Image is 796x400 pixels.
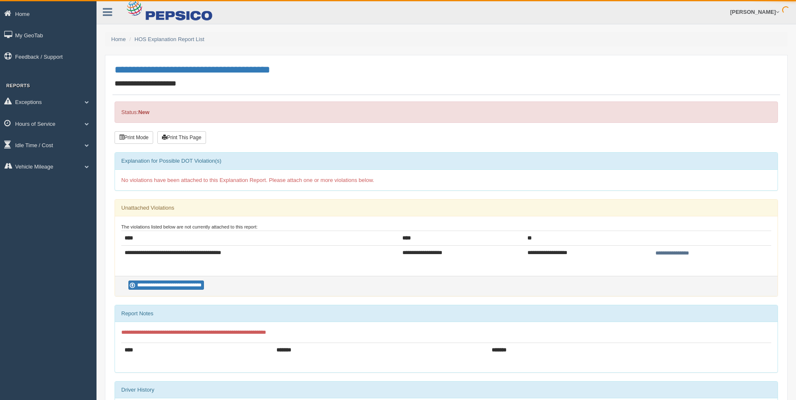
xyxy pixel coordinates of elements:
[115,382,778,398] div: Driver History
[115,200,778,216] div: Unattached Violations
[115,153,778,169] div: Explanation for Possible DOT Violation(s)
[111,36,126,42] a: Home
[135,36,204,42] a: HOS Explanation Report List
[138,109,149,115] strong: New
[121,177,374,183] span: No violations have been attached to this Explanation Report. Please attach one or more violations...
[115,305,778,322] div: Report Notes
[115,131,153,144] button: Print Mode
[157,131,206,144] button: Print This Page
[115,101,778,123] div: Status:
[121,224,258,229] small: The violations listed below are not currently attached to this report:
